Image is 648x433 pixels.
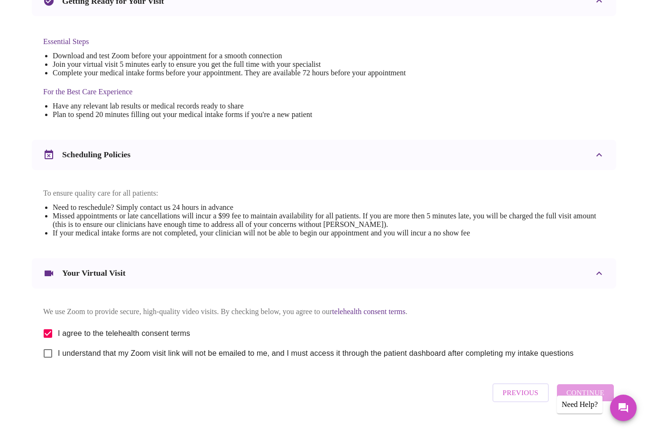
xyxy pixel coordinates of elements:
button: Messages [610,395,637,422]
h4: For the Best Care Experience [43,88,406,97]
h3: Your Virtual Visit [62,269,126,279]
a: telehealth consent terms [332,308,406,316]
li: Need to reschedule? Simply contact us 24 hours in advance [53,204,605,212]
li: Complete your medical intake forms before your appointment. They are available 72 hours before yo... [53,69,406,78]
button: Previous [492,384,549,403]
div: Scheduling Policies [32,140,616,171]
p: To ensure quality care for all patients: [43,189,605,198]
span: I understand that my Zoom visit link will not be emailed to me, and I must access it through the ... [58,348,574,360]
li: Download and test Zoom before your appointment for a smooth connection [53,52,406,61]
h3: Scheduling Policies [62,150,130,160]
div: Need Help? [557,396,602,414]
h4: Essential Steps [43,38,406,46]
div: Your Virtual Visit [32,259,616,289]
span: I agree to the telehealth consent terms [58,328,190,340]
li: Have any relevant lab results or medical records ready to share [53,102,406,111]
p: We use Zoom to provide secure, high-quality video visits. By checking below, you agree to our . [43,308,605,316]
li: If your medical intake forms are not completed, your clinician will not be able to begin our appo... [53,229,605,238]
li: Join your virtual visit 5 minutes early to ensure you get the full time with your specialist [53,61,406,69]
li: Plan to spend 20 minutes filling out your medical intake forms if you're a new patient [53,111,406,119]
li: Missed appointments or late cancellations will incur a $99 fee to maintain availability for all p... [53,212,605,229]
span: Previous [503,387,538,399]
